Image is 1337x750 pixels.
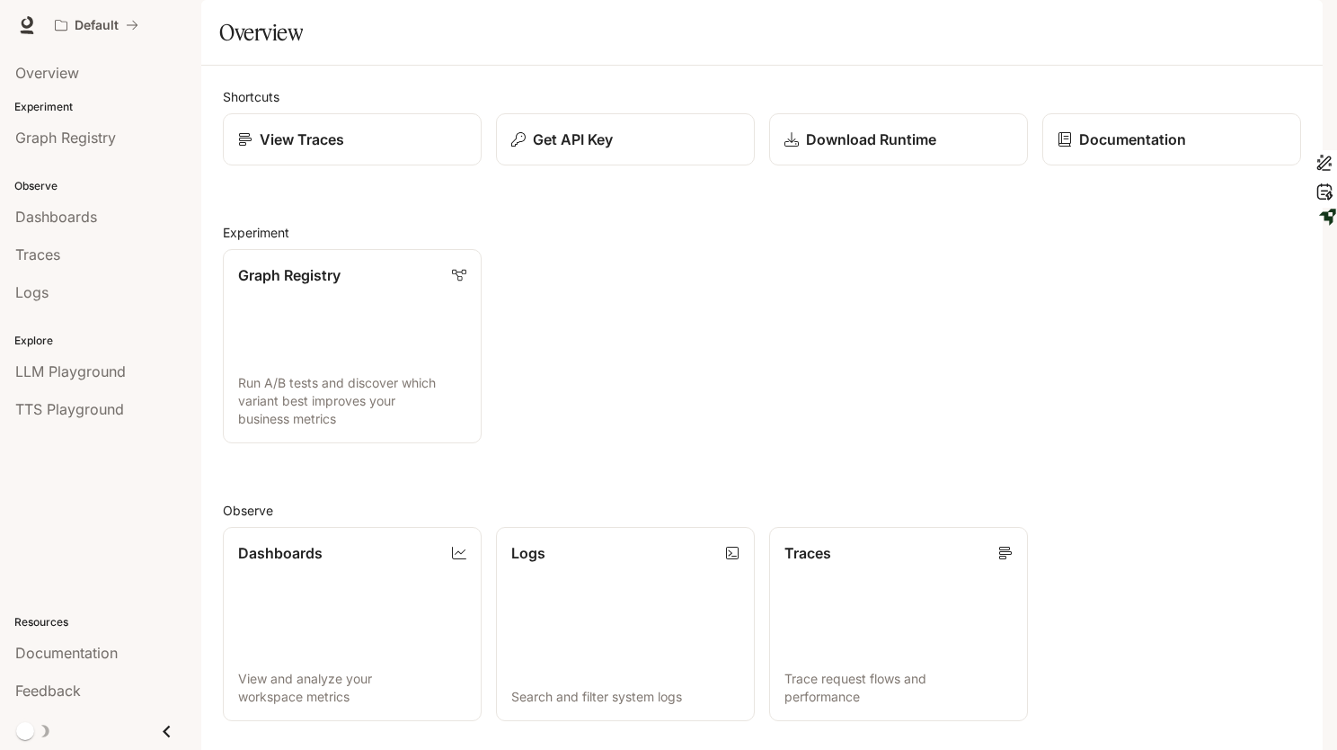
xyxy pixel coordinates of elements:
p: Logs [511,542,545,564]
a: DashboardsView and analyze your workspace metrics [223,527,482,721]
p: Trace request flows and performance [784,670,1013,706]
h2: Observe [223,501,1301,520]
p: Run A/B tests and discover which variant best improves your business metrics [238,374,466,428]
a: Graph RegistryRun A/B tests and discover which variant best improves your business metrics [223,249,482,443]
a: LogsSearch and filter system logs [496,527,755,721]
p: Get API Key [533,129,613,150]
button: All workspaces [47,7,146,43]
a: Download Runtime [769,113,1028,165]
h1: Overview [219,14,303,50]
p: Default [75,18,119,33]
p: View and analyze your workspace metrics [238,670,466,706]
p: Traces [784,542,831,564]
button: Get API Key [496,113,755,165]
p: Download Runtime [806,129,936,150]
p: View Traces [260,129,344,150]
p: Dashboards [238,542,323,564]
a: View Traces [223,113,482,165]
h2: Shortcuts [223,87,1301,106]
p: Documentation [1079,129,1186,150]
p: Graph Registry [238,264,341,286]
h2: Experiment [223,223,1301,242]
a: TracesTrace request flows and performance [769,527,1028,721]
a: Documentation [1042,113,1301,165]
p: Search and filter system logs [511,688,739,706]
